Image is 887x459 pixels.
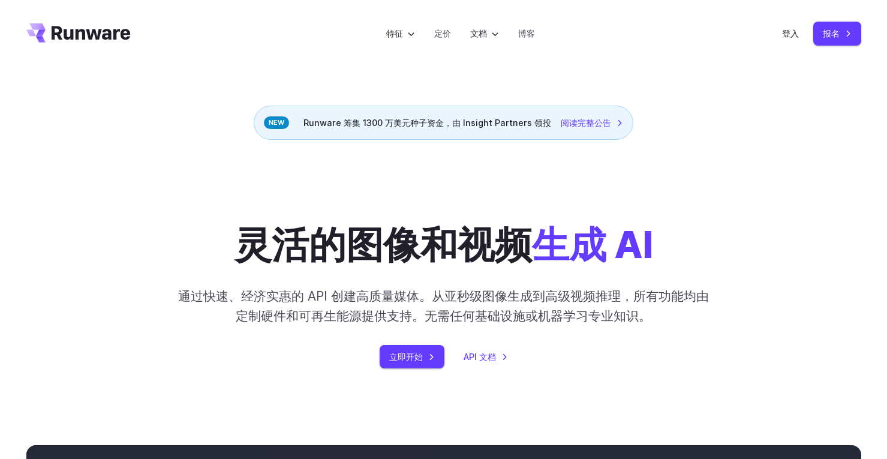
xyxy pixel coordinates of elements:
font: Runware 筹集 1300 万美元种子资金，由 Insight Partners 领投 [303,118,551,128]
font: 博客 [518,28,535,38]
font: 灵活的图像和视频 [234,222,532,267]
a: 报名 [813,22,861,45]
a: 登入 [782,26,799,40]
font: 立即开始 [389,352,423,362]
font: 登入 [782,28,799,38]
a: 立即开始 [380,345,444,368]
font: 生成 AI [532,222,653,267]
a: API 文档 [464,350,508,364]
a: 前往 / [26,23,131,43]
font: 报名 [823,28,840,38]
font: 文档 [470,28,487,38]
a: 博客 [518,26,535,40]
font: 定价 [434,28,451,38]
font: 阅读完整公告 [561,118,611,128]
font: 通过快速、经济实惠的 API 创建高质量媒体。从亚秒级图像生成到高级视频推理，所有功能均由定制硬件和可再生能源提供支持。无需任何基础设施或机器学习专业知识。 [178,289,709,323]
a: 阅读完整公告 [561,116,623,130]
a: 定价 [434,26,451,40]
font: 特征 [386,28,403,38]
font: API 文档 [464,352,496,362]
